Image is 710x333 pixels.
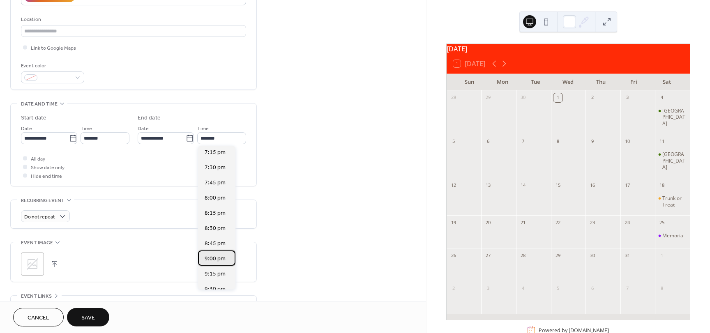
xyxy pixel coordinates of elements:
[519,251,528,260] div: 28
[623,218,632,227] div: 24
[519,284,528,293] div: 4
[618,74,650,90] div: Fri
[519,93,528,102] div: 30
[623,137,632,146] div: 10
[519,74,552,90] div: Tue
[484,181,493,190] div: 13
[588,251,597,260] div: 30
[553,137,562,146] div: 8
[588,181,597,190] div: 16
[138,114,161,122] div: End date
[449,93,458,102] div: 28
[449,181,458,190] div: 12
[655,195,690,208] div: Trunk or Treat
[588,218,597,227] div: 23
[21,253,44,276] div: ;
[447,44,690,54] div: [DATE]
[662,151,687,170] div: [GEOGRAPHIC_DATA]
[657,284,666,293] div: 8
[205,194,226,202] span: 8:00 pm
[205,255,226,263] span: 9:00 pm
[449,137,458,146] div: 5
[519,218,528,227] div: 21
[205,209,226,218] span: 8:15 pm
[585,74,618,90] div: Thu
[21,15,244,24] div: Location
[81,124,92,133] span: Time
[205,148,226,157] span: 7:15 pm
[662,108,687,127] div: [GEOGRAPHIC_DATA]
[553,93,562,102] div: 1
[21,114,46,122] div: Start date
[623,93,632,102] div: 3
[21,239,53,247] span: Event image
[484,93,493,102] div: 29
[28,314,49,322] span: Cancel
[662,232,685,239] div: Memorial
[31,163,65,172] span: Show date only
[67,308,109,326] button: Save
[21,100,58,108] span: Date and time
[13,308,64,326] button: Cancel
[205,179,226,187] span: 7:45 pm
[205,239,226,248] span: 8:45 pm
[588,284,597,293] div: 6
[21,62,83,70] div: Event color
[655,108,690,127] div: Pioneer Hall Reserved
[484,137,493,146] div: 6
[81,314,95,322] span: Save
[655,151,690,170] div: Pioneer Hall Reserved
[657,218,666,227] div: 25
[486,74,519,90] div: Mon
[552,74,585,90] div: Wed
[657,137,666,146] div: 11
[197,124,209,133] span: Time
[205,163,226,172] span: 7:30 pm
[31,44,76,53] span: Link to Google Maps
[31,172,62,181] span: Hide end time
[662,195,687,208] div: Trunk or Treat
[657,251,666,260] div: 1
[453,74,486,90] div: Sun
[21,292,52,301] span: Event links
[484,218,493,227] div: 20
[205,270,226,278] span: 9:15 pm
[205,224,226,233] span: 8:30 pm
[553,181,562,190] div: 15
[623,251,632,260] div: 31
[484,284,493,293] div: 3
[553,284,562,293] div: 5
[553,218,562,227] div: 22
[623,284,632,293] div: 7
[623,181,632,190] div: 17
[519,181,528,190] div: 14
[449,284,458,293] div: 2
[31,155,45,163] span: All day
[205,285,226,294] span: 9:30 pm
[449,251,458,260] div: 26
[449,218,458,227] div: 19
[21,124,32,133] span: Date
[588,137,597,146] div: 9
[657,181,666,190] div: 18
[24,212,55,222] span: Do not repeat
[655,232,690,239] div: Memorial
[11,296,256,313] div: •••
[553,251,562,260] div: 29
[484,251,493,260] div: 27
[588,93,597,102] div: 2
[650,74,683,90] div: Sat
[657,93,666,102] div: 4
[138,124,149,133] span: Date
[21,196,65,205] span: Recurring event
[519,137,528,146] div: 7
